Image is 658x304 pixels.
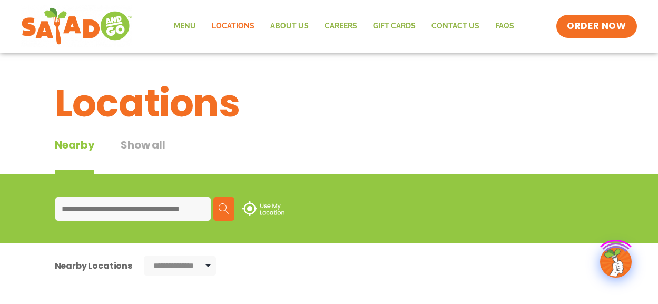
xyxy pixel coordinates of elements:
a: ORDER NOW [556,15,636,38]
div: Nearby [55,137,95,174]
div: Nearby Locations [55,259,132,272]
a: About Us [262,14,317,38]
button: Show all [121,137,165,174]
div: Tabbed content [55,137,192,174]
span: ORDER NOW [567,20,626,33]
a: FAQs [487,14,522,38]
a: Menu [166,14,204,38]
h1: Locations [55,75,604,132]
img: new-SAG-logo-768×292 [21,5,132,47]
a: Locations [204,14,262,38]
img: search.svg [219,203,229,214]
nav: Menu [166,14,522,38]
a: Careers [317,14,365,38]
img: use-location.svg [242,201,284,216]
a: Contact Us [424,14,487,38]
a: GIFT CARDS [365,14,424,38]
